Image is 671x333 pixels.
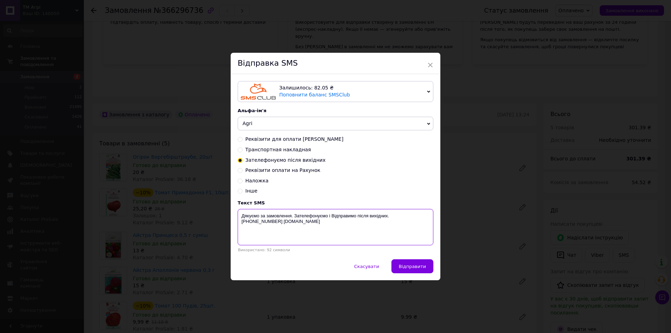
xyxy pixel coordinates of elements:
[347,259,386,273] button: Скасувати
[238,108,266,113] span: Альфа-ім'я
[279,92,350,97] a: Поповнити баланс SMSClub
[238,209,433,245] textarea: Дякуємо за замовлення. Зателефонуємо і Відправимо після вихідних. [PHONE_NUMBER] [DOMAIN_NAME]
[238,248,433,252] div: Використано: 92 символи
[245,136,344,142] span: Реквізити для оплати [PERSON_NAME]
[243,121,252,126] span: Agri
[245,147,311,152] span: Транспортная накладная
[354,264,379,269] span: Скасувати
[399,264,426,269] span: Відправити
[238,200,433,205] div: Текст SMS
[391,259,433,273] button: Відправити
[245,157,325,163] span: Зателефонуємо після вихідних
[231,53,440,74] div: Відправка SMS
[245,167,320,173] span: Реквізити оплати на Рахунок
[245,188,258,194] span: Інше
[245,178,268,183] span: Наложка
[427,59,433,71] span: ×
[279,85,424,92] div: Залишилось: 82.05 ₴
